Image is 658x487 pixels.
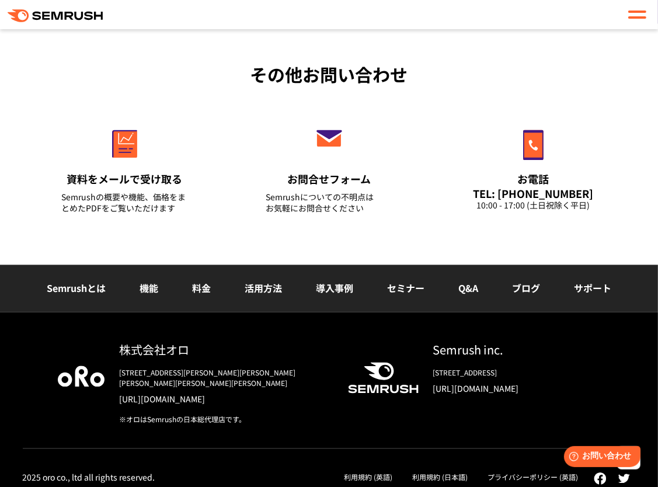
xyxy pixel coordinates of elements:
a: お問合せフォーム Semrushについての不明点はお気軽にお問合せください [242,105,417,229]
a: 利用規約 (日本語) [412,472,468,482]
a: ブログ [512,281,540,295]
div: Semrush inc. [433,342,601,359]
div: 2025 oro co., ltd all rights reserved. [23,472,155,483]
div: [STREET_ADDRESS][PERSON_NAME][PERSON_NAME][PERSON_NAME][PERSON_NAME][PERSON_NAME] [119,368,329,389]
div: 10:00 - 17:00 (土日祝除く平日) [471,200,597,211]
div: お問合せフォーム [266,172,392,187]
img: twitter [618,474,630,483]
div: その他お問い合わせ [23,61,636,88]
div: TEL: [PHONE_NUMBER] [471,187,597,200]
a: プライバシーポリシー (英語) [488,472,578,482]
a: セミナー [387,281,424,295]
a: Q&A [458,281,478,295]
div: 株式会社オロ [119,342,329,359]
div: お電話 [471,172,597,187]
a: 活用方法 [245,281,282,295]
a: サポート [574,281,611,295]
a: 資料をメールで受け取る Semrushの概要や機能、価格をまとめたPDFをご覧いただけます [37,105,213,229]
img: facebook [594,472,607,485]
a: 料金 [192,281,211,295]
a: [URL][DOMAIN_NAME] [119,394,329,405]
a: 機能 [140,281,158,295]
iframe: Help widget launcher [554,441,645,474]
a: Semrushとは [47,281,106,295]
div: ※オロはSemrushの日本総代理店です。 [119,415,329,425]
div: 資料をメールで受け取る [62,172,188,187]
img: oro company [58,366,105,387]
div: Semrushの概要や機能、価格をまとめたPDFをご覧いただけます [62,192,188,214]
a: [URL][DOMAIN_NAME] [433,383,601,395]
div: Semrushについての不明点は お気軽にお問合せください [266,192,392,214]
div: [STREET_ADDRESS] [433,368,601,378]
a: 導入事例 [316,281,353,295]
a: 利用規約 (英語) [344,472,392,482]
